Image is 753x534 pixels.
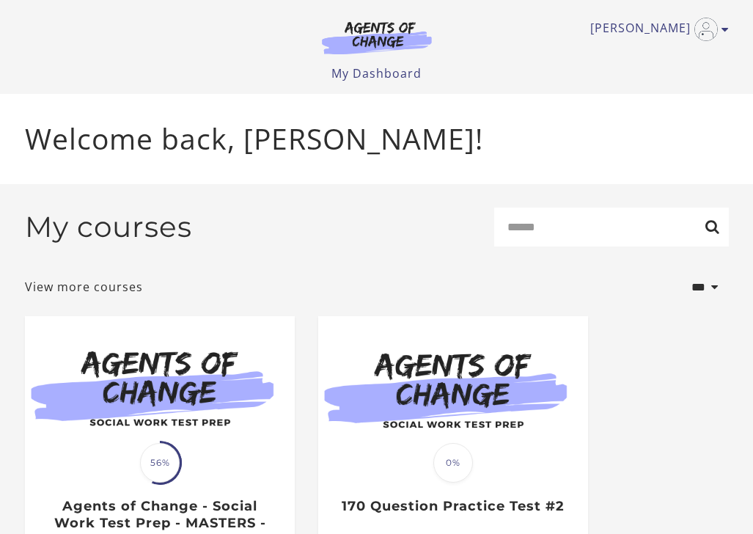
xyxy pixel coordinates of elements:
a: Toggle menu [590,18,721,41]
h3: 170 Question Practice Test #2 [334,498,572,515]
img: Agents of Change Logo [306,21,447,54]
span: 56% [140,443,180,483]
a: My Dashboard [331,65,422,81]
span: 0% [433,443,473,483]
p: Welcome back, [PERSON_NAME]! [25,117,729,161]
h2: My courses [25,210,192,244]
a: View more courses [25,278,143,296]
